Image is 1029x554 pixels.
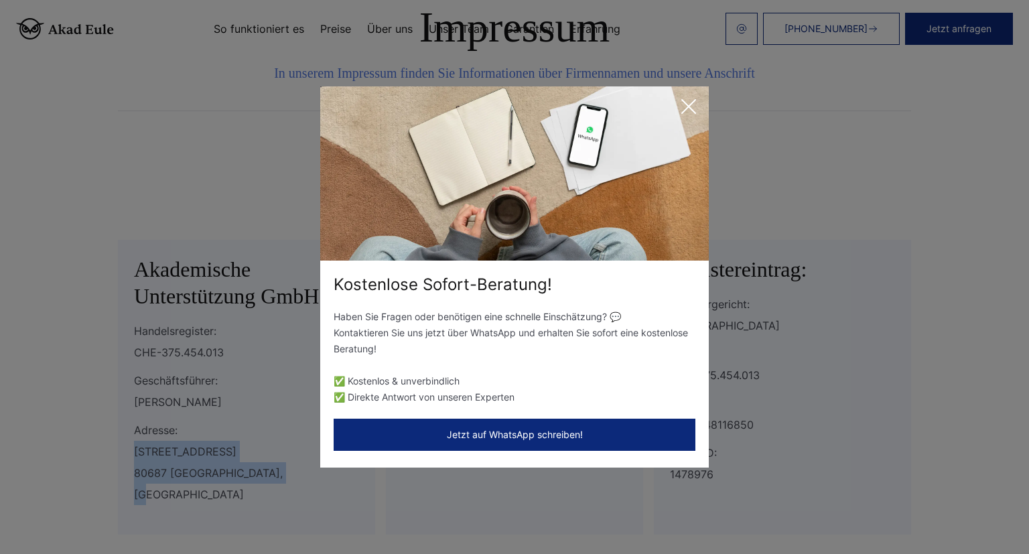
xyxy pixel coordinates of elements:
button: Jetzt auf WhatsApp schreiben! [334,419,695,451]
p: Haben Sie Fragen oder benötigen eine schnelle Einschätzung? 💬 Kontaktieren Sie uns jetzt über Wha... [334,309,695,357]
li: ✅ Direkte Antwort von unseren Experten [334,389,695,405]
img: exit [320,86,709,261]
li: ✅ Kostenlos & unverbindlich [334,373,695,389]
div: Kostenlose Sofort-Beratung! [320,274,709,295]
